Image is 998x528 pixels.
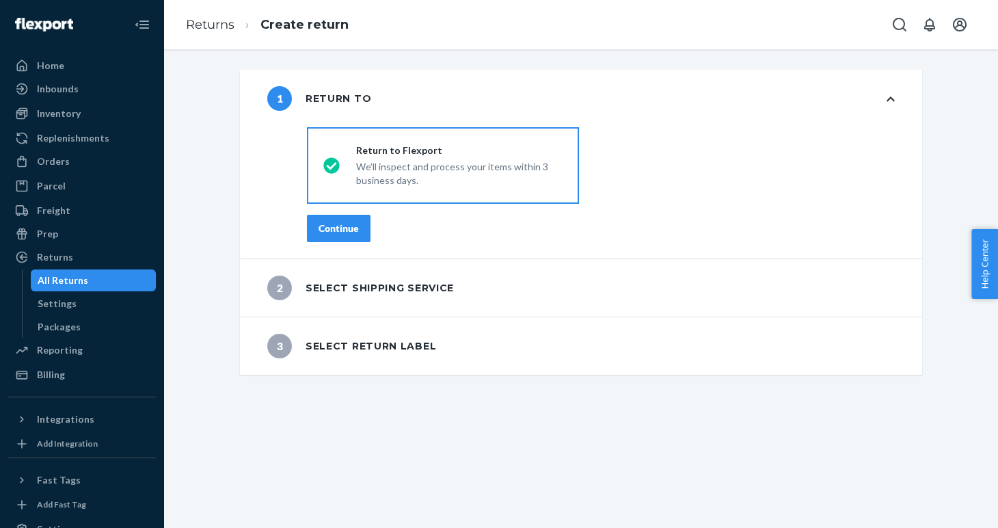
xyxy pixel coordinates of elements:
button: Continue [307,215,370,242]
button: Help Center [971,229,998,299]
div: Continue [319,222,359,235]
a: Replenishments [8,127,156,149]
ol: breadcrumbs [175,5,360,45]
button: Integrations [8,408,156,430]
a: Add Fast Tag [8,497,156,513]
div: Returns [37,250,73,264]
a: Home [8,55,156,77]
a: Freight [8,200,156,222]
button: Open notifications [916,11,943,38]
div: Select shipping service [267,276,454,300]
div: Settings [38,297,77,311]
a: Add Integration [8,436,156,452]
a: Create return [260,17,349,32]
div: Inventory [37,107,81,120]
a: Returns [8,246,156,268]
div: Reporting [37,343,83,357]
div: Orders [37,155,70,168]
a: Prep [8,223,156,245]
a: Billing [8,364,156,386]
div: Billing [37,368,65,382]
div: Return to Flexport [356,144,563,157]
a: Settings [31,293,157,315]
div: Replenishments [37,131,109,145]
div: Add Fast Tag [37,499,86,510]
div: Inbounds [37,82,79,96]
span: 3 [267,334,292,358]
a: Inventory [8,103,156,124]
button: Open Search Box [886,11,913,38]
span: 2 [267,276,292,300]
div: All Returns [38,274,88,287]
a: Returns [186,17,234,32]
div: Packages [38,320,81,334]
div: Integrations [37,412,94,426]
a: All Returns [31,269,157,291]
button: Close Navigation [129,11,156,38]
div: Fast Tags [37,473,81,487]
a: Parcel [8,175,156,197]
div: Prep [37,227,58,241]
a: Reporting [8,339,156,361]
a: Packages [31,316,157,338]
div: Select return label [267,334,436,358]
button: Fast Tags [8,469,156,491]
div: Return to [267,86,371,111]
button: Open account menu [946,11,973,38]
a: Orders [8,150,156,172]
span: 1 [267,86,292,111]
div: Freight [37,204,70,217]
div: Parcel [37,179,66,193]
img: Flexport logo [15,18,73,31]
a: Inbounds [8,78,156,100]
div: Home [37,59,64,72]
div: Add Integration [37,438,98,449]
div: We'll inspect and process your items within 3 business days. [356,157,563,187]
